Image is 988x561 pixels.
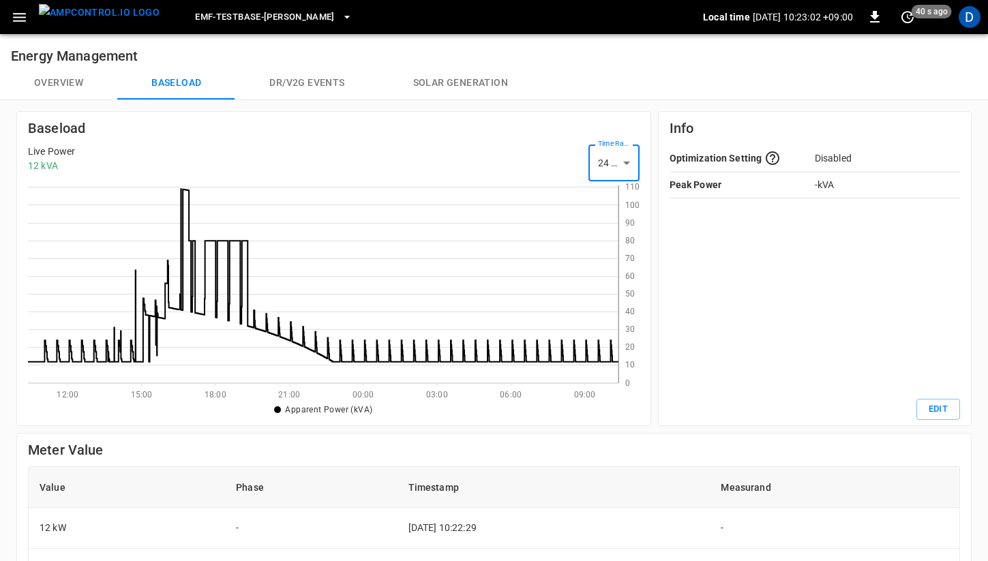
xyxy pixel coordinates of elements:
button: eMF-Testbase-[PERSON_NAME] [190,4,358,31]
th: Value [29,467,225,508]
p: Live Power [28,145,75,159]
text: 90 [625,218,635,228]
button: Dr/V2G events [235,67,378,100]
td: [DATE] 10:22:29 [398,508,710,549]
p: Peak Power [670,178,815,192]
text: 20 [625,342,635,352]
h6: Baseload [28,117,640,139]
text: 00:00 [353,390,374,399]
text: 0 [625,378,630,388]
th: Phase [225,467,397,508]
text: 110 [625,182,640,192]
text: 30 [625,324,635,334]
div: 24 H [588,145,640,181]
text: 03:00 [426,390,448,399]
text: 15:00 [131,390,153,399]
h6: Info [670,117,960,139]
p: [DATE] 10:23:02 +09:00 [753,10,853,24]
text: 80 [625,236,635,245]
text: 70 [625,254,635,263]
img: ampcontrol.io logo [39,4,160,21]
th: Measurand [710,467,959,508]
text: 18:00 [205,390,226,399]
text: 40 [625,307,635,316]
span: 40 s ago [912,5,952,18]
td: - [225,508,397,549]
div: profile-icon [959,6,980,28]
p: Local time [703,10,750,24]
span: eMF-Testbase-[PERSON_NAME] [195,10,335,25]
text: 21:00 [278,390,300,399]
td: - [710,508,959,549]
h6: Meter Value [28,439,960,461]
text: 60 [625,271,635,281]
label: Time Range [598,138,633,149]
button: Baseload [117,67,235,100]
text: 10 [625,360,635,369]
th: Timestamp [398,467,710,508]
text: 50 [625,289,635,299]
p: Disabled [815,151,960,166]
text: 100 [625,200,640,210]
text: 06:00 [500,390,522,399]
span: Apparent Power (kVA) [285,405,372,414]
p: Optimization Setting [670,151,762,166]
text: 09:00 [574,390,596,399]
button: set refresh interval [897,6,918,28]
td: 12 kW [29,508,225,549]
p: - kVA [815,178,960,192]
button: Solar generation [379,67,542,100]
button: Edit [916,399,960,420]
text: 12:00 [57,390,78,399]
p: 12 kVA [28,159,75,173]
